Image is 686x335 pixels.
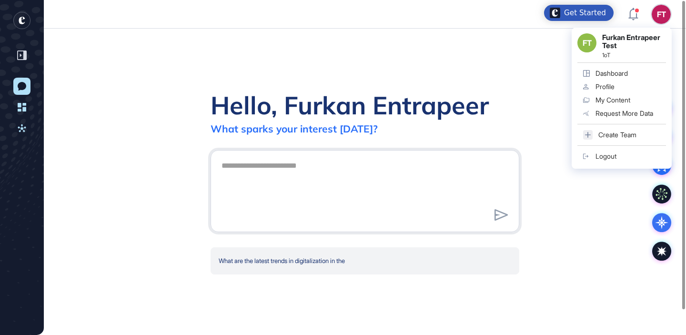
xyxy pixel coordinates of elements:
[564,8,606,18] div: Get Started
[211,122,378,135] div: What sparks your interest [DATE]?
[211,247,519,274] div: What are the latest trends in digitalization in the
[544,5,614,21] div: Open Get Started checklist
[652,5,671,24] button: FT
[211,90,489,121] div: Hello, Furkan Entrapeer
[550,8,560,18] img: launcher-image-alternative-text
[13,12,30,29] div: entrapeer-logo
